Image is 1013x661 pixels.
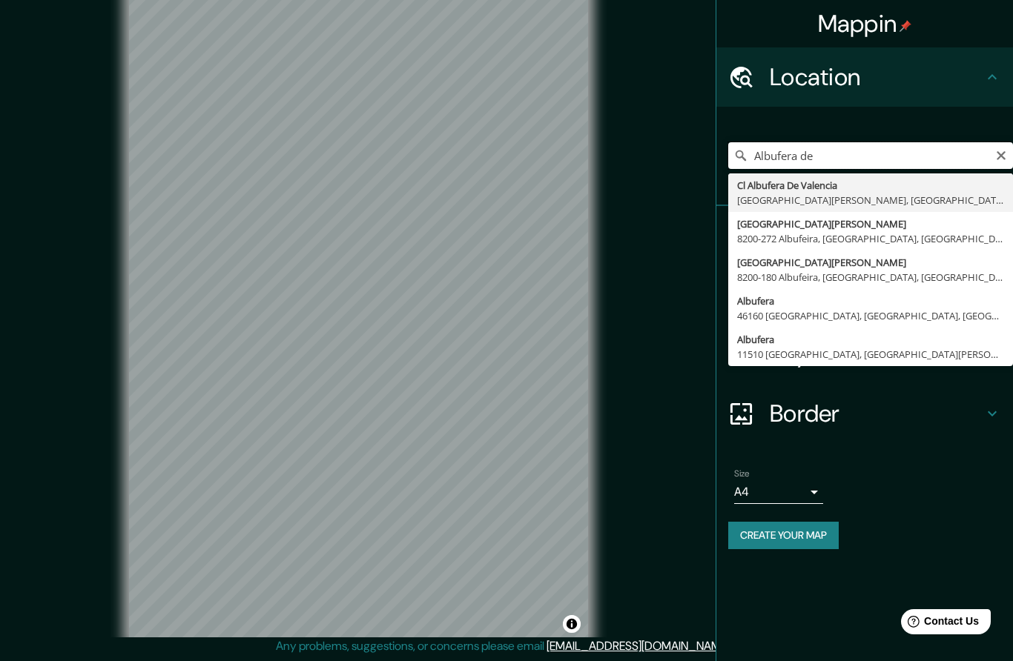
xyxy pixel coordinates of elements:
[818,9,912,39] h4: Mappin
[737,347,1004,362] div: 11510 [GEOGRAPHIC_DATA], [GEOGRAPHIC_DATA][PERSON_NAME], [GEOGRAPHIC_DATA]
[737,270,1004,285] div: 8200-180 Albufeira, [GEOGRAPHIC_DATA], [GEOGRAPHIC_DATA]
[728,142,1013,169] input: Pick your city or area
[716,384,1013,443] div: Border
[881,603,997,645] iframe: Help widget launcher
[547,638,730,654] a: [EMAIL_ADDRESS][DOMAIN_NAME]
[737,216,1004,231] div: [GEOGRAPHIC_DATA][PERSON_NAME]
[734,468,750,480] label: Size
[737,293,1004,308] div: Albufera
[276,637,732,655] p: Any problems, suggestions, or concerns please email .
[737,178,1004,193] div: Cl Albufera De Valencia
[716,325,1013,384] div: Layout
[734,480,823,504] div: A4
[716,206,1013,265] div: Pins
[728,522,839,549] button: Create your map
[737,308,1004,323] div: 46160 [GEOGRAPHIC_DATA], [GEOGRAPHIC_DATA], [GEOGRAPHIC_DATA]
[770,62,983,92] h4: Location
[737,231,1004,246] div: 8200-272 Albufeira, [GEOGRAPHIC_DATA], [GEOGRAPHIC_DATA]
[737,332,1004,347] div: Albufera
[737,255,1004,270] div: [GEOGRAPHIC_DATA][PERSON_NAME]
[716,47,1013,107] div: Location
[563,615,581,633] button: Toggle attribution
[995,147,1007,162] button: Clear
[900,20,911,32] img: pin-icon.png
[770,339,983,369] h4: Layout
[737,193,1004,207] div: [GEOGRAPHIC_DATA][PERSON_NAME], [GEOGRAPHIC_DATA][PERSON_NAME], [GEOGRAPHIC_DATA]
[770,399,983,428] h4: Border
[716,265,1013,325] div: Style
